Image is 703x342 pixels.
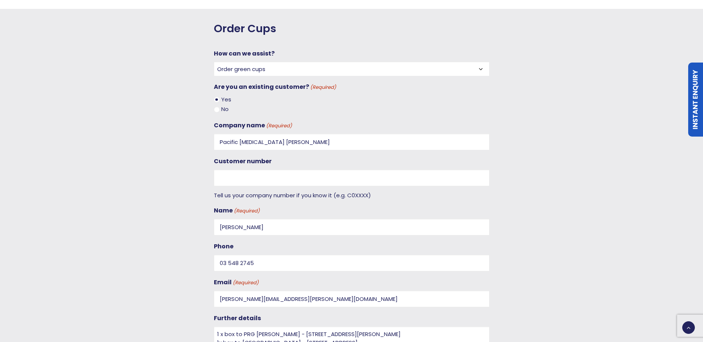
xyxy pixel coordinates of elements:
[214,186,490,199] div: Tell us your company number if you know it (e.g. C0XXXX)
[265,122,292,130] span: (Required)
[214,48,275,59] label: How can we assist?
[221,95,231,104] label: Yes
[214,156,272,167] label: Customer number
[214,120,292,131] label: Company name
[214,205,260,216] label: Name
[654,293,693,332] iframe: Chatbot
[688,63,703,137] a: Instant Enquiry
[214,313,261,323] label: Further details
[214,277,259,288] label: Email
[309,84,336,91] span: (Required)
[232,279,259,287] span: (Required)
[221,104,229,114] label: No
[214,82,336,91] legend: Are you an existing customer?
[233,207,260,215] span: (Required)
[214,22,276,35] span: Order Cups
[214,241,233,252] label: Phone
